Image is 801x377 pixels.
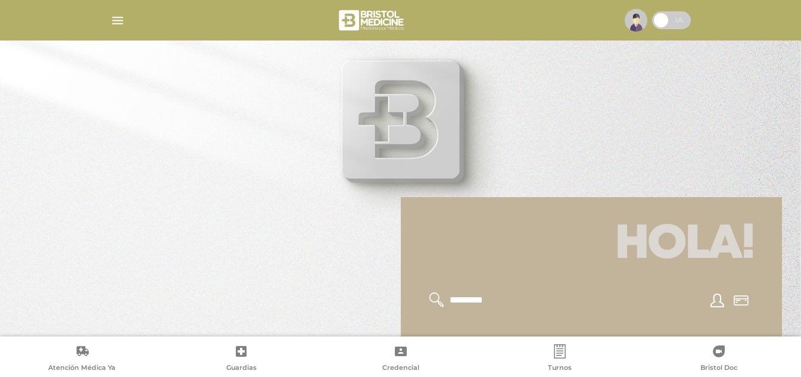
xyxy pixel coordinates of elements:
[321,344,480,375] a: Credencial
[700,363,737,374] span: Bristol Doc
[640,344,799,375] a: Bristol Doc
[161,344,320,375] a: Guardias
[48,363,116,374] span: Atención Médica Ya
[382,363,419,374] span: Credencial
[110,13,125,28] img: Cober_menu-lines-white.svg
[415,211,768,278] h1: Hola!
[480,344,639,375] a: Turnos
[548,363,572,374] span: Turnos
[226,363,257,374] span: Guardias
[337,6,408,35] img: bristol-medicine-blanco.png
[2,344,161,375] a: Atención Médica Ya
[625,9,647,32] img: profile-placeholder.svg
